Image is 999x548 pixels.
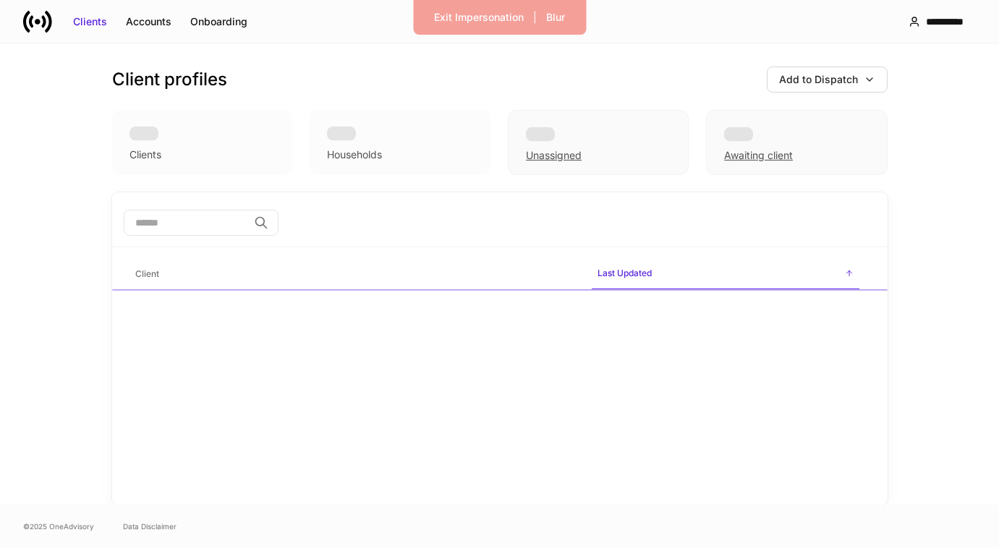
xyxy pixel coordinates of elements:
div: Awaiting client [724,148,793,163]
div: Add to Dispatch [779,72,858,87]
h6: Client [135,267,159,281]
span: Last Updated [592,259,859,290]
button: Add to Dispatch [767,67,888,93]
div: Unassigned [508,110,689,175]
a: Data Disclaimer [123,521,177,532]
span: Client [129,260,580,289]
button: Clients [64,10,116,33]
h3: Client profiles [112,68,227,91]
div: Accounts [126,14,171,29]
div: Clients [73,14,107,29]
button: Onboarding [181,10,257,33]
div: Onboarding [190,14,247,29]
div: Clients [129,147,161,162]
button: Blur [537,6,574,29]
div: Awaiting client [706,110,887,175]
div: Blur [546,10,565,25]
div: Unassigned [526,148,582,163]
span: © 2025 OneAdvisory [23,521,94,532]
h6: Last Updated [598,266,652,280]
button: Exit Impersonation [425,6,533,29]
div: Exit Impersonation [434,10,524,25]
button: Accounts [116,10,181,33]
div: Households [327,147,382,162]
